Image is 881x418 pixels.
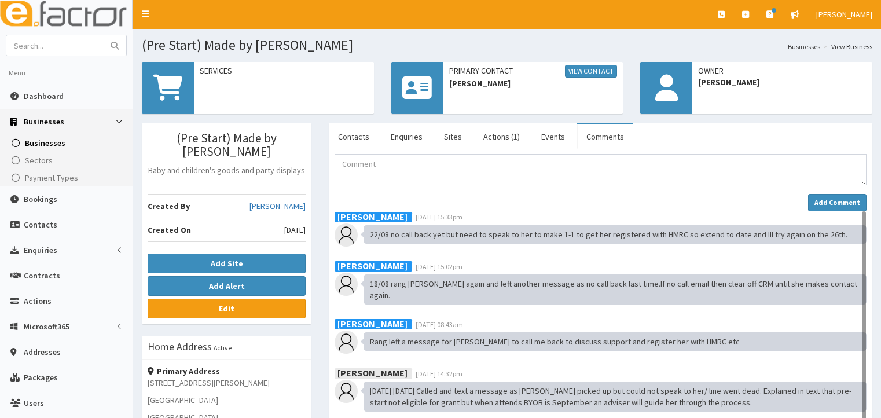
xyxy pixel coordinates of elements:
[6,35,104,56] input: Search...
[820,42,872,52] li: View Business
[788,42,820,52] a: Businesses
[3,134,133,152] a: Businesses
[449,65,618,78] span: Primary Contact
[24,347,61,357] span: Addresses
[200,65,368,76] span: Services
[148,276,306,296] button: Add Alert
[148,366,220,376] strong: Primary Address
[449,78,618,89] span: [PERSON_NAME]
[416,320,463,329] span: [DATE] 08:43am
[211,258,243,269] b: Add Site
[142,38,872,53] h1: (Pre Start) Made by [PERSON_NAME]
[24,372,58,383] span: Packages
[24,398,44,408] span: Users
[148,201,190,211] b: Created By
[329,124,379,149] a: Contacts
[25,173,78,183] span: Payment Types
[148,299,306,318] a: Edit
[148,225,191,235] b: Created On
[3,169,133,186] a: Payment Types
[364,382,867,412] div: [DATE] [DATE] Called and text a message as [PERSON_NAME] picked up but could not speak to her/ li...
[577,124,633,149] a: Comments
[219,303,234,314] b: Edit
[24,245,57,255] span: Enquiries
[381,124,432,149] a: Enquiries
[698,65,867,76] span: Owner
[24,91,64,101] span: Dashboard
[148,164,306,176] p: Baby and children's goods and party displays
[335,154,867,185] textarea: Comment
[148,131,306,158] h3: (Pre Start) Made by [PERSON_NAME]
[435,124,471,149] a: Sites
[24,270,60,281] span: Contracts
[25,138,65,148] span: Businesses
[474,124,529,149] a: Actions (1)
[24,116,64,127] span: Businesses
[364,225,867,244] div: 22/08 no call back yet but need to speak to her to make 1-1 to get her registered with HMRC so ex...
[148,342,212,352] h3: Home Address
[24,321,69,332] span: Microsoft365
[416,262,462,271] span: [DATE] 15:02pm
[214,343,232,352] small: Active
[337,260,408,272] b: [PERSON_NAME]
[364,332,867,351] div: Rang left a message for [PERSON_NAME] to call me back to discuss support and register her with HM...
[337,210,408,222] b: [PERSON_NAME]
[24,219,57,230] span: Contacts
[698,76,867,88] span: [PERSON_NAME]
[3,152,133,169] a: Sectors
[808,194,867,211] button: Add Comment
[364,274,867,305] div: 18/08 rang [PERSON_NAME] again and left another message as no call back last time.If no call emai...
[284,224,306,236] span: [DATE]
[814,198,860,207] strong: Add Comment
[565,65,617,78] a: View Contact
[249,200,306,212] a: [PERSON_NAME]
[416,369,462,378] span: [DATE] 14:32pm
[337,367,408,379] b: [PERSON_NAME]
[24,296,52,306] span: Actions
[416,212,462,221] span: [DATE] 15:33pm
[209,281,245,291] b: Add Alert
[148,394,306,406] p: [GEOGRAPHIC_DATA]
[532,124,574,149] a: Events
[148,377,306,388] p: [STREET_ADDRESS][PERSON_NAME]
[25,155,53,166] span: Sectors
[24,194,57,204] span: Bookings
[337,318,408,329] b: [PERSON_NAME]
[816,9,872,20] span: [PERSON_NAME]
